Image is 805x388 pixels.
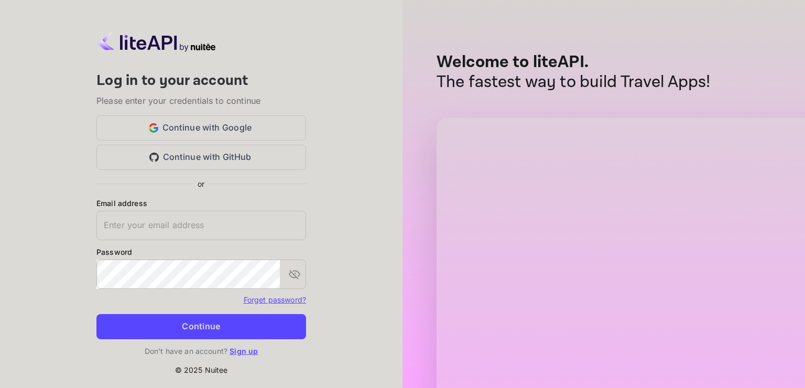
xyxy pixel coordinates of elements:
a: Sign up [230,347,258,355]
button: Continue with Google [96,115,306,141]
p: Welcome to liteAPI. [437,52,711,72]
input: Enter your email address [96,211,306,240]
button: Continue with GitHub [96,145,306,170]
button: toggle password visibility [284,264,305,285]
h4: Log in to your account [96,72,306,90]
p: or [198,178,204,189]
p: The fastest way to build Travel Apps! [437,72,711,92]
a: Forget password? [244,294,306,305]
label: Email address [96,198,306,209]
p: © 2025 Nuitee [175,364,228,375]
label: Password [96,246,306,257]
button: Continue [96,314,306,339]
a: Forget password? [244,295,306,304]
img: liteapi [96,31,217,52]
p: Please enter your credentials to continue [96,94,306,107]
p: Don't have an account? [96,346,306,357]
